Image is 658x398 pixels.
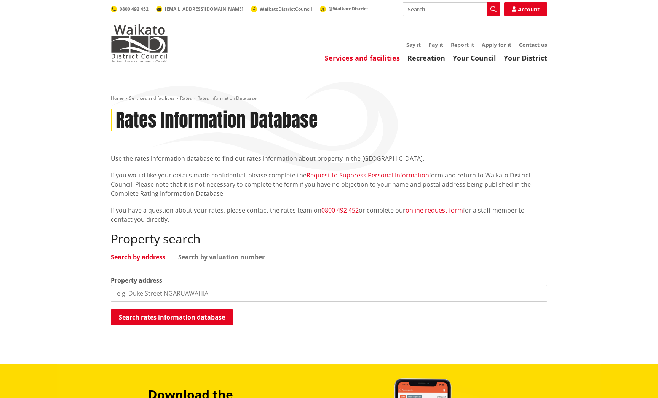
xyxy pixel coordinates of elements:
span: Rates Information Database [197,95,257,101]
a: Account [504,2,547,16]
a: 0800 492 452 [111,6,149,12]
p: Use the rates information database to find out rates information about property in the [GEOGRAPHI... [111,154,547,163]
a: Contact us [519,41,547,48]
a: [EMAIL_ADDRESS][DOMAIN_NAME] [156,6,243,12]
a: Services and facilities [325,53,400,62]
a: 0800 492 452 [321,206,359,214]
input: Search input [403,2,500,16]
nav: breadcrumb [111,95,547,102]
p: If you have a question about your rates, please contact the rates team on or complete our for a s... [111,206,547,224]
a: Your District [504,53,547,62]
a: Request to Suppress Personal Information [307,171,429,179]
h1: Rates Information Database [116,109,318,131]
a: Say it [406,41,421,48]
a: WaikatoDistrictCouncil [251,6,312,12]
a: Home [111,95,124,101]
a: Services and facilities [129,95,175,101]
span: 0800 492 452 [120,6,149,12]
a: Search by valuation number [178,254,265,260]
p: If you would like your details made confidential, please complete the form and return to Waikato ... [111,171,547,198]
span: @WaikatoDistrict [329,5,368,12]
img: Waikato District Council - Te Kaunihera aa Takiwaa o Waikato [111,24,168,62]
a: Apply for it [482,41,511,48]
a: Rates [180,95,192,101]
a: Report it [451,41,474,48]
a: @WaikatoDistrict [320,5,368,12]
a: Pay it [428,41,443,48]
a: online request form [406,206,463,214]
a: Search by address [111,254,165,260]
h2: Property search [111,232,547,246]
a: Your Council [453,53,496,62]
label: Property address [111,276,162,285]
span: [EMAIL_ADDRESS][DOMAIN_NAME] [165,6,243,12]
span: WaikatoDistrictCouncil [260,6,312,12]
input: e.g. Duke Street NGARUAWAHIA [111,285,547,302]
a: Recreation [407,53,445,62]
button: Search rates information database [111,309,233,325]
